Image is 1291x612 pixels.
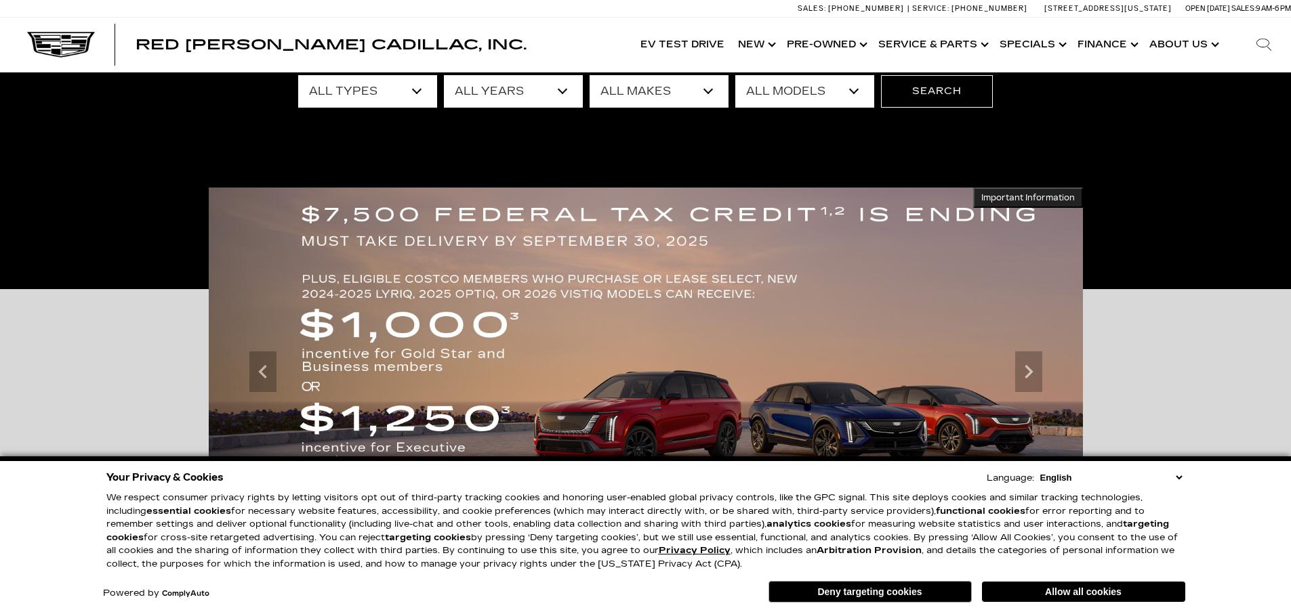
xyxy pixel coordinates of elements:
div: Language: [987,474,1034,483]
select: Filter by make [590,75,729,108]
img: $7,500 FEDERAL TAX CREDIT IS ENDING. $1,000 incentive for Gold Star and Business members OR $1250... [209,188,1083,556]
button: Search [881,75,993,108]
span: [PHONE_NUMBER] [951,4,1027,13]
strong: functional cookies [936,506,1025,517]
a: [STREET_ADDRESS][US_STATE] [1044,4,1172,13]
span: Your Privacy & Cookies [106,468,224,487]
span: [PHONE_NUMBER] [828,4,904,13]
a: Red [PERSON_NAME] Cadillac, Inc. [136,38,527,51]
div: Next [1015,351,1042,392]
p: We respect consumer privacy rights by letting visitors opt out of third-party tracking cookies an... [106,491,1185,571]
strong: Arbitration Provision [817,545,922,556]
span: Service: [912,4,949,13]
a: ComplyAuto [162,590,209,598]
a: EV Test Drive [634,18,731,72]
select: Language Select [1037,471,1185,484]
div: Previous [249,351,276,392]
a: Service: [PHONE_NUMBER] [907,5,1031,12]
strong: analytics cookies [766,519,851,529]
select: Filter by type [298,75,437,108]
a: New [731,18,780,72]
span: Sales: [1231,4,1256,13]
a: Finance [1071,18,1143,72]
span: Red [PERSON_NAME] Cadillac, Inc. [136,37,527,53]
select: Filter by year [444,75,583,108]
a: Sales: [PHONE_NUMBER] [798,5,907,12]
img: Cadillac Dark Logo with Cadillac White Text [27,32,95,58]
span: Open [DATE] [1185,4,1230,13]
a: About Us [1143,18,1223,72]
strong: targeting cookies [385,532,471,543]
button: Deny targeting cookies [769,581,972,603]
a: Privacy Policy [659,545,731,556]
a: Service & Parts [872,18,993,72]
span: Sales: [798,4,826,13]
span: 9 AM-6 PM [1256,4,1291,13]
strong: targeting cookies [106,519,1169,543]
span: Important Information [981,192,1075,203]
a: Specials [993,18,1071,72]
strong: essential cookies [146,506,231,517]
select: Filter by model [735,75,874,108]
div: Powered by [103,589,209,598]
a: Pre-Owned [780,18,872,72]
button: Allow all cookies [982,582,1185,602]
